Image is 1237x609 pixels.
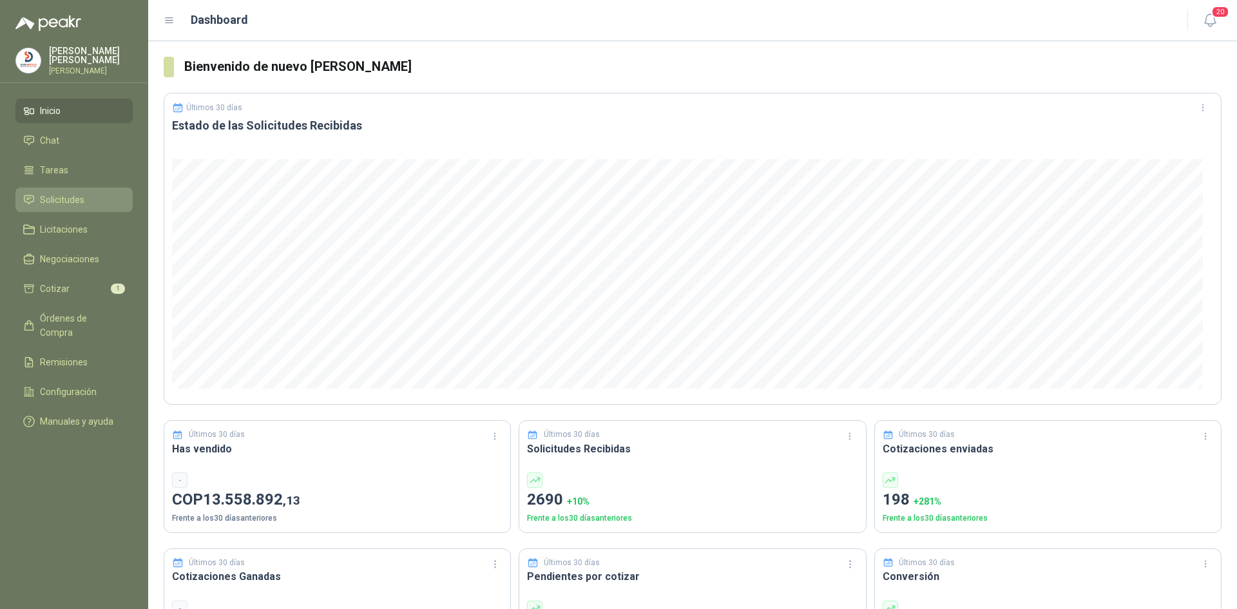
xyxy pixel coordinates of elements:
div: - [172,472,187,488]
h3: Has vendido [172,441,503,457]
span: Configuración [40,385,97,399]
p: Últimos 30 días [544,429,600,441]
span: 13.558.892 [203,490,300,508]
p: 198 [883,488,1213,512]
a: Solicitudes [15,188,133,212]
p: Últimos 30 días [189,429,245,441]
p: Últimos 30 días [899,557,955,569]
p: 2690 [527,488,858,512]
a: Tareas [15,158,133,182]
span: + 281 % [914,496,941,507]
span: Negociaciones [40,252,99,266]
a: Chat [15,128,133,153]
span: Cotizar [40,282,70,296]
h3: Bienvenido de nuevo [PERSON_NAME] [184,57,1222,77]
p: [PERSON_NAME] [49,67,133,75]
a: Configuración [15,380,133,404]
p: Últimos 30 días [544,557,600,569]
span: Inicio [40,104,61,118]
span: ,13 [283,493,300,508]
p: Frente a los 30 días anteriores [883,512,1213,525]
h3: Pendientes por cotizar [527,568,858,585]
p: Últimos 30 días [186,103,242,112]
h3: Solicitudes Recibidas [527,441,858,457]
span: Manuales y ayuda [40,414,113,429]
a: Cotizar1 [15,276,133,301]
a: Negociaciones [15,247,133,271]
span: Solicitudes [40,193,84,207]
span: 20 [1211,6,1229,18]
img: Logo peakr [15,15,81,31]
a: Inicio [15,99,133,123]
span: Tareas [40,163,68,177]
img: Company Logo [16,48,41,73]
a: Remisiones [15,350,133,374]
h3: Estado de las Solicitudes Recibidas [172,118,1213,133]
h1: Dashboard [191,11,248,29]
p: [PERSON_NAME] [PERSON_NAME] [49,46,133,64]
p: Últimos 30 días [899,429,955,441]
h3: Conversión [883,568,1213,585]
button: 20 [1198,9,1222,32]
span: Remisiones [40,355,88,369]
span: Órdenes de Compra [40,311,120,340]
p: COP [172,488,503,512]
span: Chat [40,133,59,148]
a: Manuales y ayuda [15,409,133,434]
p: Últimos 30 días [189,557,245,569]
p: Frente a los 30 días anteriores [172,512,503,525]
h3: Cotizaciones enviadas [883,441,1213,457]
span: 1 [111,284,125,294]
span: Licitaciones [40,222,88,237]
h3: Cotizaciones Ganadas [172,568,503,585]
a: Órdenes de Compra [15,306,133,345]
span: + 10 % [567,496,590,507]
p: Frente a los 30 días anteriores [527,512,858,525]
a: Licitaciones [15,217,133,242]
